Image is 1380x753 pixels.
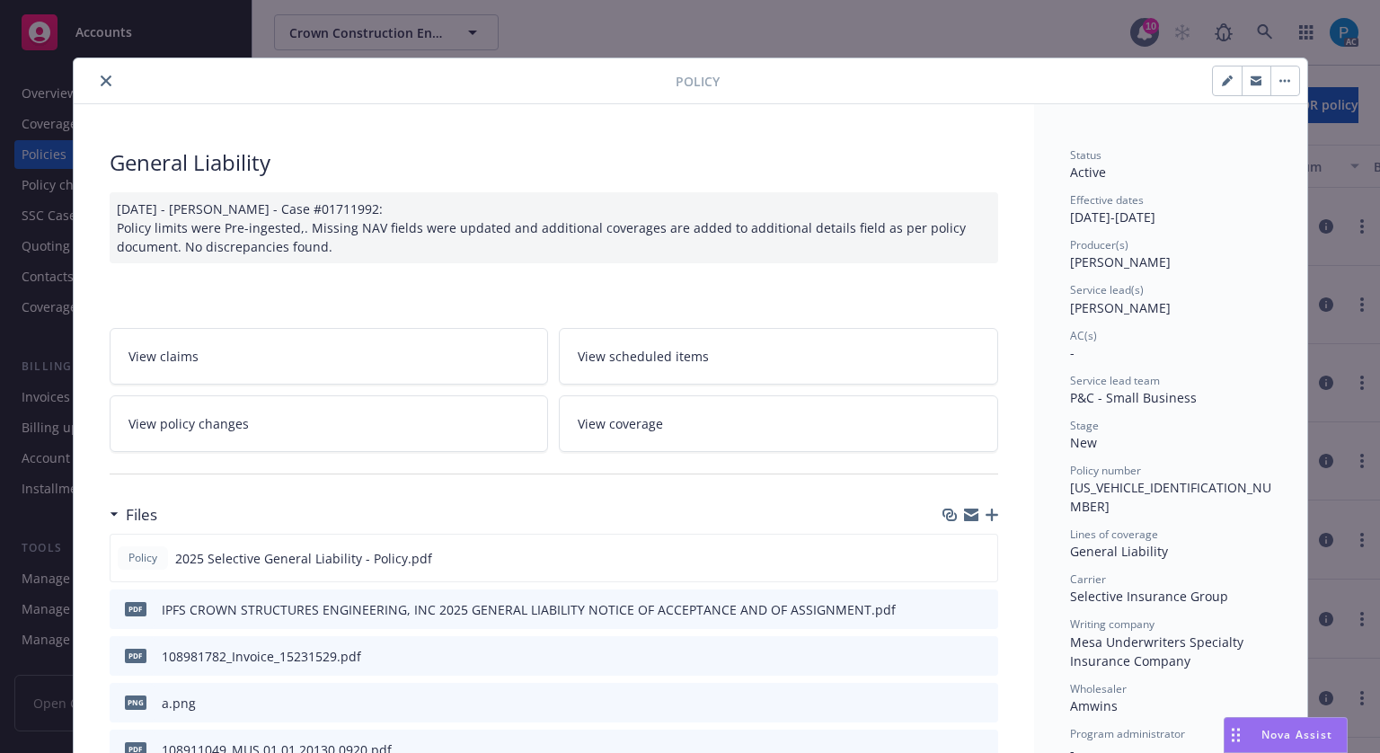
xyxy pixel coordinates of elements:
[1070,344,1075,361] span: -
[162,694,196,713] div: a.png
[1070,479,1271,515] span: [US_VEHICLE_IDENTIFICATION_NUMBER]
[1070,543,1168,560] span: General Liability
[1225,718,1247,752] div: Drag to move
[110,192,998,263] div: [DATE] - [PERSON_NAME] - Case #01711992: Policy limits were Pre-ingested,. Missing NAV fields wer...
[1070,434,1097,451] span: New
[125,695,146,709] span: png
[1070,389,1197,406] span: P&C - Small Business
[110,328,549,385] a: View claims
[975,647,991,666] button: preview file
[1070,571,1106,587] span: Carrier
[1070,373,1160,388] span: Service lead team
[128,347,199,366] span: View claims
[1070,282,1144,297] span: Service lead(s)
[1070,147,1101,163] span: Status
[975,694,991,713] button: preview file
[974,549,990,568] button: preview file
[1070,588,1228,605] span: Selective Insurance Group
[1070,697,1118,714] span: Amwins
[1070,299,1171,316] span: [PERSON_NAME]
[110,147,998,178] div: General Liability
[559,328,998,385] a: View scheduled items
[95,70,117,92] button: close
[559,395,998,452] a: View coverage
[578,414,663,433] span: View coverage
[1070,616,1154,632] span: Writing company
[175,549,432,568] span: 2025 Selective General Liability - Policy.pdf
[1070,418,1099,433] span: Stage
[1070,192,1144,208] span: Effective dates
[1070,164,1106,181] span: Active
[162,600,896,619] div: IPFS CROWN STRUCTURES ENGINEERING, INC 2025 GENERAL LIABILITY NOTICE OF ACCEPTANCE AND OF ASSIGNM...
[1070,726,1185,741] span: Program administrator
[578,347,709,366] span: View scheduled items
[125,649,146,662] span: pdf
[946,694,960,713] button: download file
[162,647,361,666] div: 108981782_Invoice_15231529.pdf
[126,503,157,527] h3: Files
[110,395,549,452] a: View policy changes
[128,414,249,433] span: View policy changes
[1070,633,1247,669] span: Mesa Underwriters Specialty Insurance Company
[946,647,960,666] button: download file
[1261,727,1332,742] span: Nova Assist
[1224,717,1348,753] button: Nova Assist
[1070,237,1128,252] span: Producer(s)
[975,600,991,619] button: preview file
[125,602,146,616] span: pdf
[1070,463,1141,478] span: Policy number
[946,600,960,619] button: download file
[1070,527,1158,542] span: Lines of coverage
[676,72,720,91] span: Policy
[1070,681,1127,696] span: Wholesaler
[1070,253,1171,270] span: [PERSON_NAME]
[110,503,157,527] div: Files
[945,549,960,568] button: download file
[125,550,161,566] span: Policy
[1070,328,1097,343] span: AC(s)
[1070,192,1271,226] div: [DATE] - [DATE]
